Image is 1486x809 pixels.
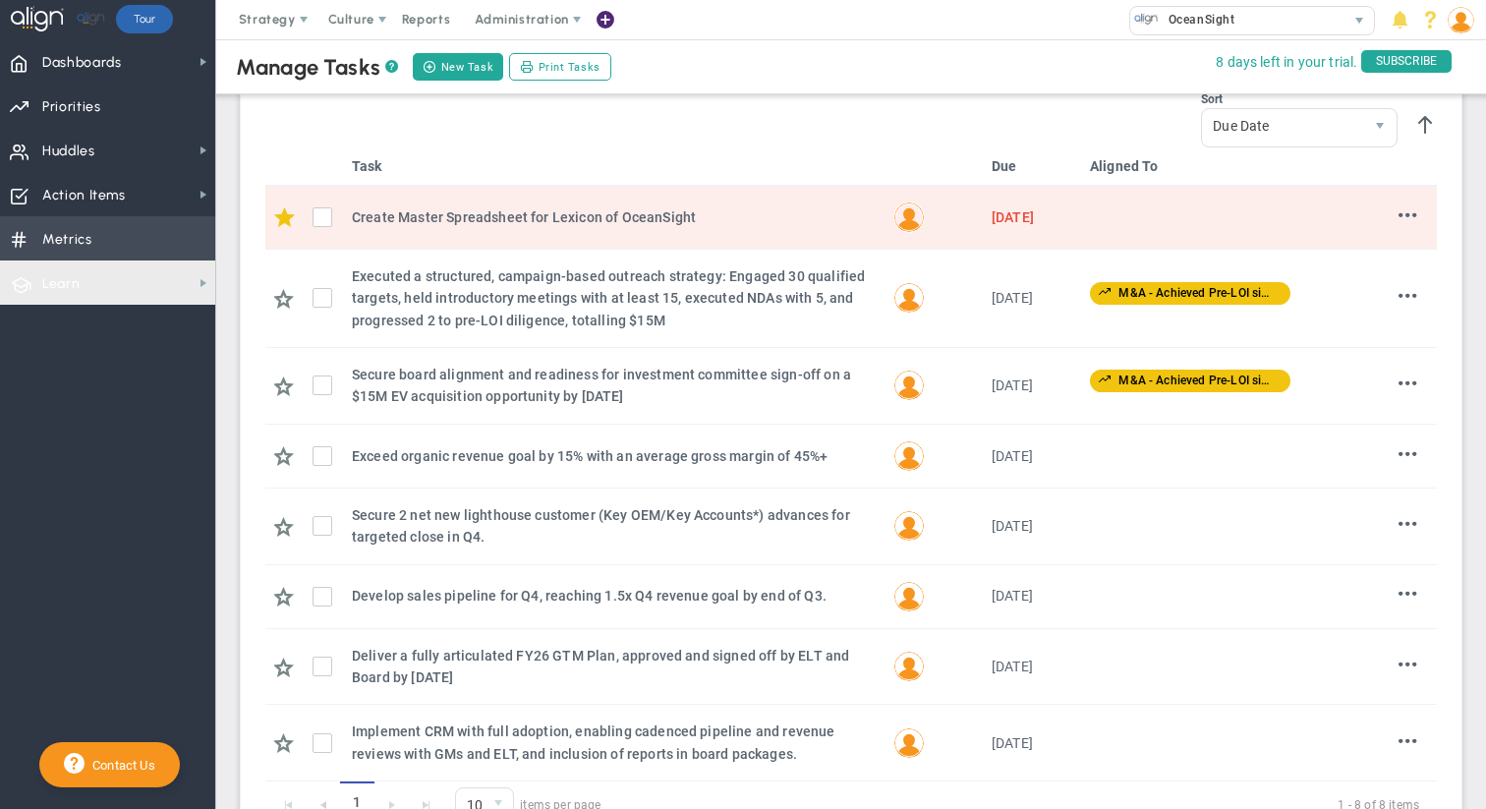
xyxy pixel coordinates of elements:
[413,53,503,81] button: New Task
[992,659,1033,674] span: [DATE]
[509,53,611,81] button: Print Tasks
[992,588,1033,604] span: [DATE]
[1201,92,1398,106] div: Sort
[352,364,878,408] div: Secure board alignment and readiness for investment committee sign-off on a $15M EV acquisition o...
[352,265,878,331] div: Executed a structured, campaign-based outreach strategy: Engaged 30 qualified targets, held intro...
[984,147,1082,186] th: Due
[344,147,886,186] th: Task
[42,87,101,128] span: Priorities
[352,504,878,549] div: Secure 2 net new lighthouse customer (Key OEM/Key Accounts*) advances for targeted close in Q4.
[992,209,1034,225] span: [DATE]
[42,263,80,305] span: Learn
[893,651,925,682] img: Created By: Craig Churchill
[992,448,1033,464] span: [DATE]
[1361,50,1452,73] span: SUBSCRIBE
[475,12,568,27] span: Administration
[992,290,1033,306] span: [DATE]
[992,518,1033,534] span: [DATE]
[42,175,126,216] span: Action Items
[1202,109,1363,143] span: Due Date
[352,445,878,467] div: Exceed organic revenue goal by 15% with an average gross margin of 45%+
[893,282,925,314] img: Created By: Craig Churchill
[1216,50,1357,75] span: 8 days left in your trial.
[1082,147,1319,186] th: Aligned To
[1448,7,1474,33] img: 204746.Person.photo
[1345,7,1374,34] span: select
[239,12,296,27] span: Strategy
[1134,7,1159,31] img: 32760.Company.photo
[352,206,878,228] div: Create Master Spreadsheet for Lexicon of OceanSight
[1363,109,1397,146] span: select
[42,131,95,172] span: Huddles
[893,370,925,401] img: Created By: Craig Churchill
[328,12,374,27] span: Culture
[893,510,925,542] img: Created By: Craig Churchill
[42,219,92,260] span: Metrics
[992,735,1033,751] span: [DATE]
[352,721,878,765] div: Implement CRM with full adoption, enabling cadenced pipeline and revenue reviews with GMs and ELT...
[992,377,1033,393] span: [DATE]
[893,440,925,472] img: Created By: Craig Churchill
[1159,7,1235,32] span: OceanSight
[893,202,925,233] img: Created By: Craig Churchill
[352,645,878,689] div: Deliver a fully articulated FY26 GTM Plan, approved and signed off by ELT and Board by Sep 30
[85,758,155,773] span: Contact Us
[236,54,398,81] div: Manage Tasks
[352,585,878,607] div: Develop sales pipeline for Q4, reaching 1.5x Q4 revenue goal by end of Q3.
[893,727,925,759] img: Created By: Craig Churchill
[42,42,122,84] span: Dashboards
[893,581,925,612] img: Created By: Craig Churchill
